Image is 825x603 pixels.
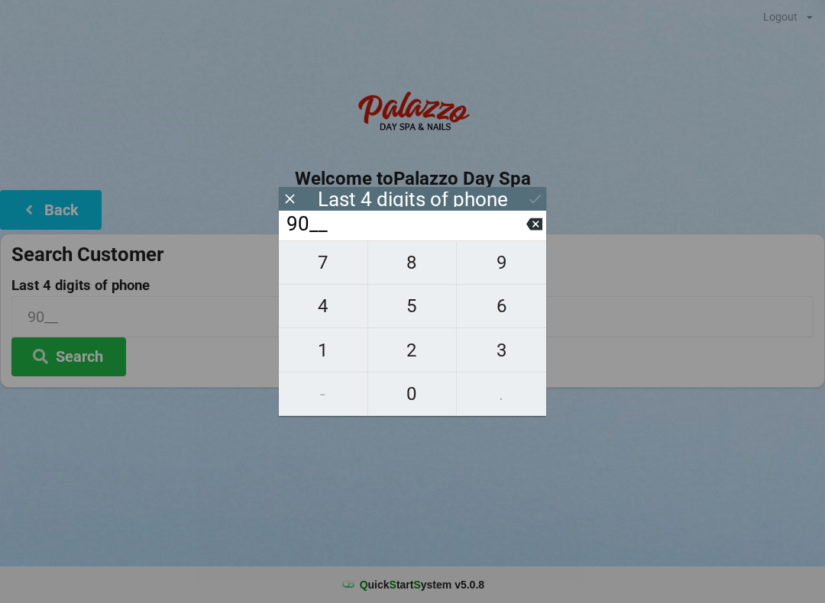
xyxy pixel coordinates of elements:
[368,372,458,416] button: 0
[368,334,457,366] span: 2
[279,247,367,279] span: 7
[279,328,368,372] button: 1
[279,240,368,285] button: 7
[279,334,367,366] span: 1
[457,290,546,322] span: 6
[279,290,367,322] span: 4
[368,240,458,285] button: 8
[368,247,457,279] span: 8
[457,247,546,279] span: 9
[368,290,457,322] span: 5
[457,240,546,285] button: 9
[457,334,546,366] span: 3
[368,328,458,372] button: 2
[279,285,368,328] button: 4
[368,285,458,328] button: 5
[318,192,508,207] div: Last 4 digits of phone
[457,328,546,372] button: 3
[368,378,457,410] span: 0
[457,285,546,328] button: 6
